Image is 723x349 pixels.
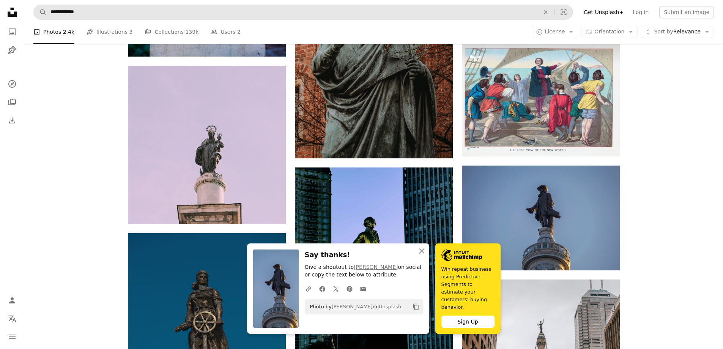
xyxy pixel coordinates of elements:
form: Find visuals sitewide [33,5,573,20]
span: Win repeat business using Predictive Segments to estimate your customers’ buying behavior. [441,265,495,311]
a: Home — Unsplash [5,5,20,21]
a: black statue of man on top of building [128,141,286,148]
a: Download History [5,113,20,128]
a: Win repeat business using Predictive Segments to estimate your customers’ buying behavior.Sign Up [435,243,501,334]
a: black statue of man on top of building [462,215,620,221]
button: Menu [5,329,20,344]
button: Clear [537,5,554,19]
p: Give a shoutout to on social or copy the text below to attribute. [305,264,423,279]
a: a statue of a man holding a fan in front of a brick building [295,49,453,56]
img: black statue of man on top of building [128,66,286,224]
span: 3 [129,28,133,36]
button: Sort byRelevance [641,26,714,38]
span: Relevance [654,28,701,36]
h3: Say thanks! [305,250,423,261]
span: Sort by [654,28,673,35]
img: Color lithograph of Christopher Columbus and his crew sighting the Americas for the first time in... [462,43,620,156]
a: Share on Facebook [315,281,329,296]
a: Photos [5,24,20,39]
a: Users 2 [211,20,241,44]
a: Illustrations 3 [87,20,132,44]
span: 2 [237,28,241,36]
button: Copy to clipboard [410,300,422,313]
a: Get Unsplash+ [579,6,628,18]
button: Language [5,311,20,326]
a: Color lithograph of Christopher Columbus and his crew sighting the Americas for the first time in... [462,96,620,103]
button: Orientation [581,26,638,38]
span: License [545,28,565,35]
button: License [532,26,578,38]
a: [PERSON_NAME] [354,264,398,270]
a: Illustrations [5,43,20,58]
img: black statue of man on top of building [462,166,620,270]
a: Share on Pinterest [343,281,356,296]
img: file-1690386555781-336d1949dad1image [441,250,482,261]
a: Share over email [356,281,370,296]
button: Visual search [554,5,573,19]
div: Sign Up [441,316,495,328]
a: Unsplash [379,304,401,310]
span: Orientation [594,28,624,35]
a: Explore [5,76,20,92]
span: Photo by on [306,301,402,313]
a: Log in [628,6,653,18]
a: Log in / Sign up [5,293,20,308]
a: [PERSON_NAME] [332,304,373,310]
span: 139k [185,28,198,36]
button: Submit an image [659,6,714,18]
a: Share on Twitter [329,281,343,296]
button: Search Unsplash [34,5,47,19]
a: Collections 139k [145,20,198,44]
a: Collections [5,95,20,110]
